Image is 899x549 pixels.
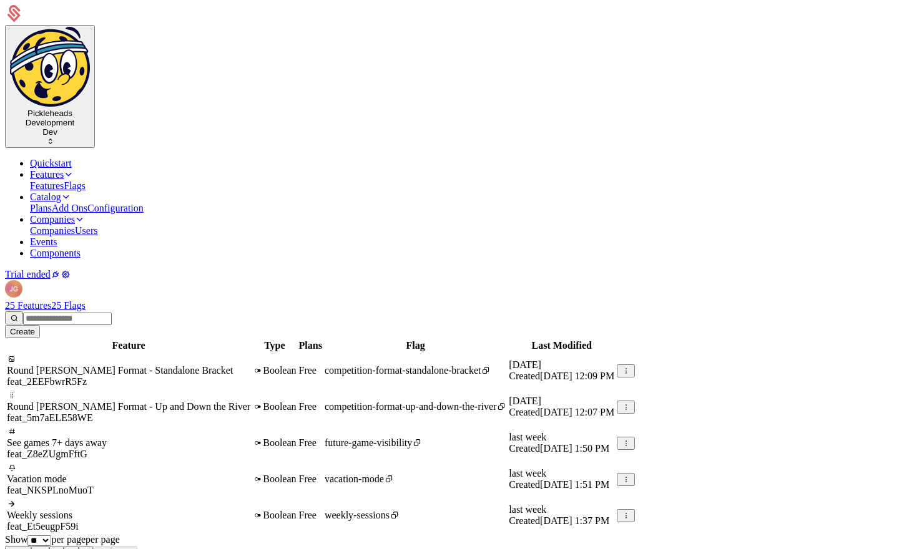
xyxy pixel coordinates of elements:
span: Free [299,437,317,448]
div: Created [DATE] 12:07 PM [509,407,614,418]
div: last week [509,504,614,515]
span: weekly-sessions [325,510,390,520]
a: Trial ended [5,269,51,279]
a: Features [30,169,74,180]
div: last week [509,432,614,443]
div: feat_2EEFbwrR5Fz [7,376,250,387]
div: [DATE] [509,359,614,371]
div: last week [509,468,614,479]
a: Events [30,236,57,247]
span: Boolean [263,474,296,484]
a: Settings [61,269,71,279]
div: Created [DATE] 12:09 PM [509,371,614,382]
div: Vacation mode [7,474,250,485]
span: Dev [42,127,57,137]
div: Weekly sessions [7,510,250,521]
a: Users [75,225,97,236]
th: Plans [298,339,323,352]
span: Pickleheads [27,109,72,118]
th: Type [252,339,297,352]
a: 25 Features [5,300,51,311]
nav: Main [5,158,894,259]
img: Jeff Gordon [5,280,22,298]
button: Select action [617,437,635,450]
a: Features [30,180,64,191]
div: feat_NKSPLnoMuoT [7,485,250,496]
a: Flags [64,180,86,191]
div: Round [PERSON_NAME] Format - Standalone Bracket [7,365,250,376]
img: Pickleheads [10,27,90,107]
button: Select action [617,509,635,522]
button: Select environment [5,25,95,148]
th: Feature [6,339,251,352]
div: [DATE] [509,396,614,407]
button: Search features [5,311,23,324]
div: Created [DATE] 1:51 PM [509,479,614,490]
span: Boolean [263,437,296,448]
button: Select action [617,473,635,486]
a: Components [30,248,81,258]
a: Integrations [51,269,61,279]
div: Round [PERSON_NAME] Format - Up and Down the River [7,401,250,412]
button: Select action [617,364,635,377]
a: Catalog [30,192,71,202]
a: Companies [30,214,85,225]
div: feat_Z8eZUgmFftG [7,449,250,460]
div: Created [DATE] 1:37 PM [509,515,614,527]
a: Companies [30,225,75,236]
span: Free [299,365,317,376]
button: Create [5,325,40,338]
span: competition-format-standalone-bracket [325,365,481,376]
a: Configuration [87,203,144,213]
div: feat_5m7aELE58WE [7,412,250,424]
span: Free [299,474,317,484]
div: Development [10,118,90,127]
span: competition-format-up-and-down-the-river [325,401,496,412]
button: Select action [617,401,635,414]
a: Add Ons [52,203,87,213]
select: Select page size [27,535,51,546]
div: feat_Et5eugpF59i [7,521,250,532]
a: Plans [30,203,52,213]
span: vacation-mode [325,474,384,484]
button: Open user button [5,280,22,298]
span: Boolean [263,510,296,520]
div: Create [10,327,35,336]
span: future-game-visibility [325,437,412,448]
span: Show [5,534,27,545]
th: Last Modified [508,339,615,352]
span: per page [51,534,86,545]
span: Boolean [263,401,296,412]
span: Free [299,510,317,520]
th: Flag [324,339,507,352]
div: Created [DATE] 1:50 PM [509,443,614,454]
a: Quickstart [30,158,72,168]
span: Free [299,401,317,412]
div: See games 7+ days away [7,437,250,449]
span: Boolean [263,365,296,376]
a: 25 Flags [51,300,86,311]
span: per page [86,534,120,545]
